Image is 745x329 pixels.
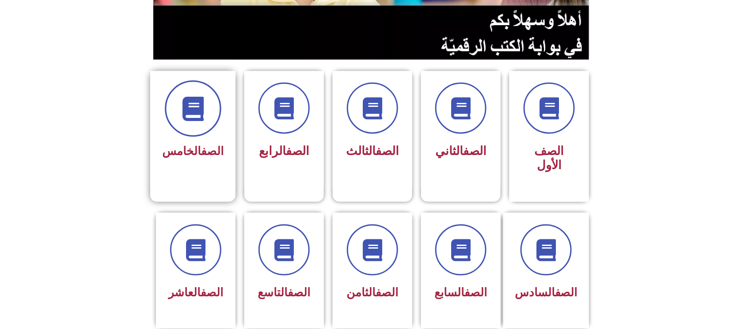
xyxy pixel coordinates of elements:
[201,286,223,299] a: الصف
[168,286,223,299] span: العاشر
[162,144,224,158] span: الخامس
[376,144,399,158] a: الصف
[258,286,311,299] span: التاسع
[201,144,224,158] a: الصف
[463,144,487,158] a: الصف
[259,144,309,158] span: الرابع
[515,286,578,299] span: السادس
[376,286,399,299] a: الصف
[288,286,311,299] a: الصف
[535,144,564,172] span: الصف الأول
[465,286,487,299] a: الصف
[347,286,399,299] span: الثامن
[555,286,578,299] a: الصف
[435,286,487,299] span: السابع
[435,144,487,158] span: الثاني
[286,144,309,158] a: الصف
[346,144,399,158] span: الثالث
